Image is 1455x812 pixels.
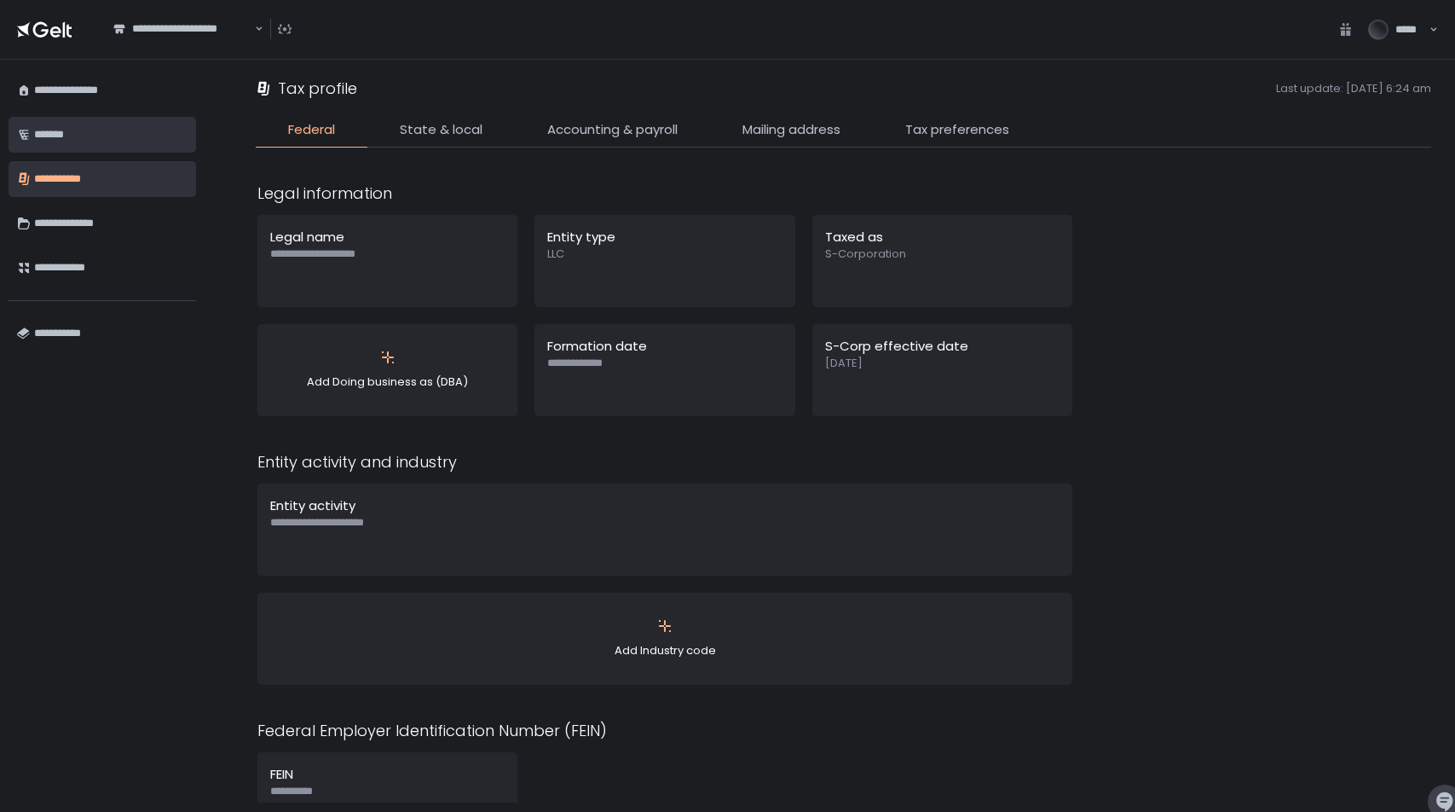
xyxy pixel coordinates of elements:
span: Mailing address [742,120,840,140]
span: S-Corp effective date [825,337,968,355]
span: State & local [400,120,482,140]
span: Federal [288,120,335,140]
button: Entity typeLLC [534,215,794,307]
button: S-Corp effective date[DATE] [812,324,1072,416]
div: Add Doing business as (DBA) [270,337,505,403]
div: Entity activity and industry [257,450,1072,473]
span: S-Corporation [825,246,1059,262]
span: Legal name [270,228,344,246]
span: LLC [547,246,782,262]
div: Legal information [257,182,1072,205]
div: Search for option [102,11,263,47]
h1: Tax profile [278,77,357,100]
span: Formation date [547,337,647,355]
button: Add Industry code [257,593,1072,685]
input: Search for option [252,20,253,38]
span: Last update: [DATE] 6:24 am [364,81,1431,96]
div: Add Industry code [270,606,1059,672]
span: Entity activity [270,496,355,514]
span: Taxed as [825,228,883,246]
button: Add Doing business as (DBA) [257,324,517,416]
span: Accounting & payroll [547,120,678,140]
span: Tax preferences [905,120,1009,140]
span: Entity type [547,228,615,246]
div: Federal Employer Identification Number (FEIN) [257,719,1072,742]
span: FEIN [270,765,293,783]
span: [DATE] [825,356,1059,371]
button: Taxed asS-Corporation [812,215,1072,307]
